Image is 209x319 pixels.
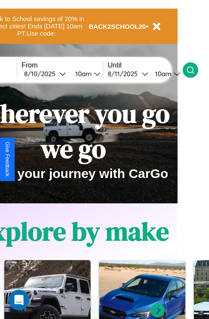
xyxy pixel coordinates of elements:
div: 8 / 10 / 2025 [24,70,59,78]
label: From [22,61,103,69]
button: 10am [69,69,103,78]
button: 8/10/2025 [22,69,69,78]
button: 10am [148,69,183,78]
div: Give Feedback [4,142,10,177]
div: 8 / 11 / 2025 [108,70,142,78]
div: 10am [71,70,94,78]
div: Open Intercom Messenger [9,290,29,310]
div: 10am [151,70,174,78]
label: Until [108,61,183,69]
b: BACK2SCHOOL20 [89,23,146,30]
